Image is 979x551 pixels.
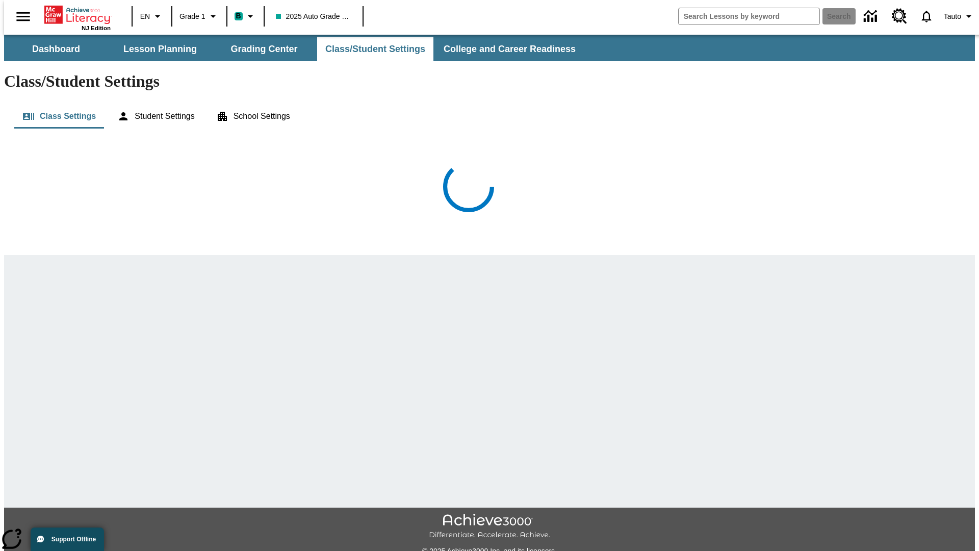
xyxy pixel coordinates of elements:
button: Language: EN, Select a language [136,7,168,26]
a: Data Center [858,3,886,31]
span: Support Offline [51,536,96,543]
span: NJ Edition [82,25,111,31]
button: Grading Center [213,37,315,61]
span: 2025 Auto Grade 1 A [276,11,351,22]
input: search field [679,8,819,24]
button: Student Settings [109,104,202,129]
a: Home [44,5,111,25]
button: Lesson Planning [109,37,211,61]
button: Class/Student Settings [317,37,433,61]
button: Boost Class color is teal. Change class color [230,7,261,26]
div: SubNavbar [4,35,975,61]
a: Notifications [913,3,940,30]
span: Tauto [944,11,961,22]
div: Home [44,4,111,31]
span: B [236,10,241,22]
button: Open side menu [8,2,38,32]
button: Support Offline [31,528,104,551]
button: Profile/Settings [940,7,979,26]
div: Class/Student Settings [14,104,965,129]
button: College and Career Readiness [435,37,584,61]
span: Grade 1 [179,11,205,22]
a: Resource Center, Will open in new tab [886,3,913,30]
button: Dashboard [5,37,107,61]
h1: Class/Student Settings [4,72,975,91]
div: SubNavbar [4,37,585,61]
button: Grade: Grade 1, Select a grade [175,7,223,26]
span: EN [140,11,150,22]
img: Achieve3000 Differentiate Accelerate Achieve [429,514,550,540]
button: Class Settings [14,104,104,129]
button: School Settings [208,104,298,129]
